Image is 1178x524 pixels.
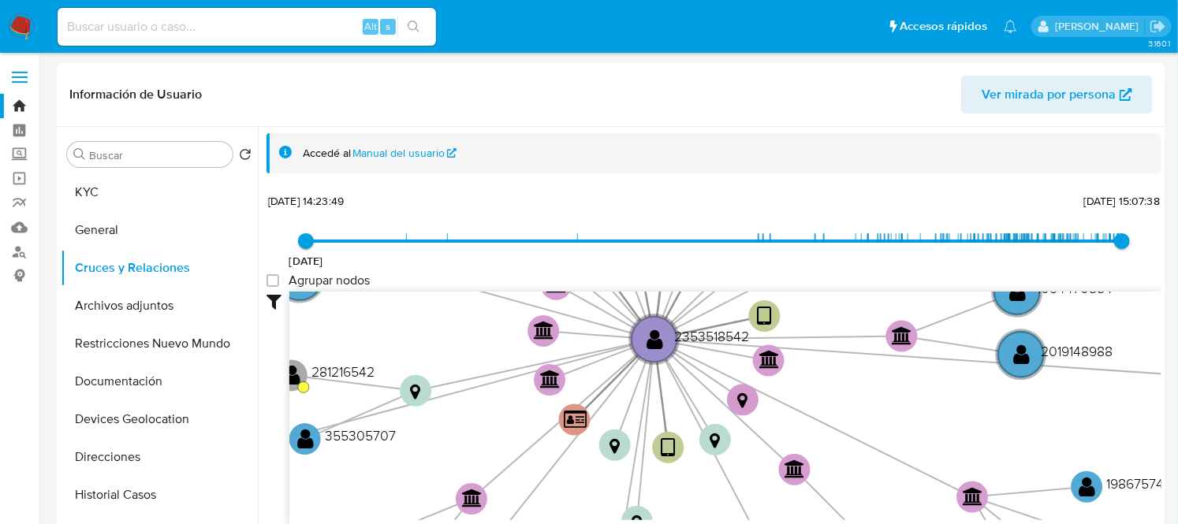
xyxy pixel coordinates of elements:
[289,253,323,269] span: [DATE]
[759,351,780,370] text: 
[61,400,258,438] button: Devices Geolocation
[1009,280,1026,303] text: 
[1084,193,1160,209] span: [DATE] 15:07:38
[961,76,1153,113] button: Ver mirada por persona
[61,249,258,287] button: Cruces y Relaciones
[284,364,300,387] text: 
[410,383,420,400] text: 
[325,426,396,445] text: 355305707
[61,325,258,362] button: Restricciones Nuevo Mundo
[540,370,561,388] text: 
[239,148,252,165] button: Volver al orden por defecto
[61,173,258,211] button: KYC
[893,326,913,345] text: 
[1150,18,1166,35] a: Salir
[1037,278,1113,298] text: 1094470854
[534,321,554,340] text: 
[61,211,258,249] button: General
[1004,20,1017,33] a: Notificaciones
[303,146,351,161] span: Accedé al
[61,476,258,514] button: Historial Casos
[1079,475,1095,498] text: 
[61,362,258,400] button: Documentación
[58,17,436,37] input: Buscar usuario o caso...
[462,489,483,507] text: 
[61,438,258,476] button: Direcciones
[267,274,279,287] input: Agrupar nodos
[353,146,457,161] a: Manual del usuario
[297,427,314,450] text: 
[647,328,663,351] text: 
[69,87,202,102] h1: Información de Usuario
[1055,19,1144,34] p: fernando.ftapiamartinez@mercadolibre.com.mx
[89,148,226,162] input: Buscar
[1041,341,1113,361] text: 2019148988
[364,19,377,34] span: Alt
[757,305,772,328] text: 
[397,16,430,38] button: search-icon
[1013,343,1030,366] text: 
[661,437,676,459] text: 
[963,487,983,506] text: 
[610,437,620,455] text: 
[73,148,86,161] button: Buscar
[785,459,806,478] text: 
[982,76,1116,113] span: Ver mirada por persona
[564,410,587,430] text: 
[289,273,370,288] span: Agrupar nodos
[311,362,375,382] text: 281216542
[737,392,747,409] text: 
[268,193,344,209] span: [DATE] 14:23:49
[674,326,749,346] text: 2353518542
[710,432,720,449] text: 
[61,287,258,325] button: Archivos adjuntos
[386,19,390,34] span: s
[900,18,988,35] span: Accesos rápidos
